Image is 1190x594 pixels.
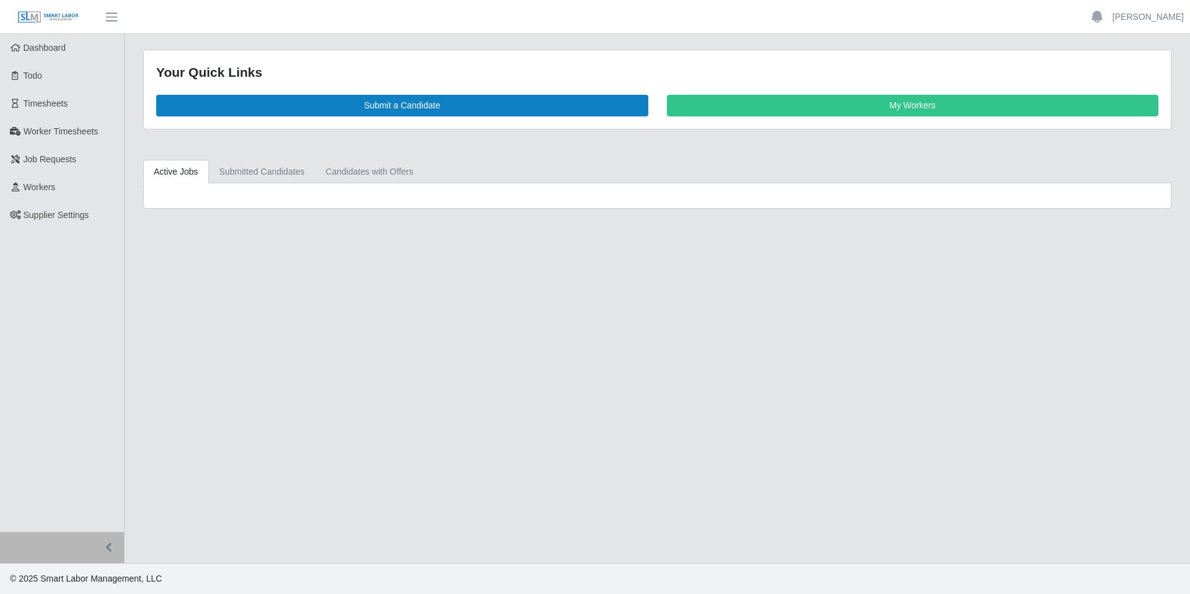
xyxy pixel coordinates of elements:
span: Todo [24,71,42,81]
a: [PERSON_NAME] [1113,11,1184,24]
a: My Workers [667,95,1159,116]
a: Submit a Candidate [156,95,648,116]
img: SLM Logo [17,11,79,24]
span: Worker Timesheets [24,126,98,136]
a: Active Jobs [143,160,209,184]
span: Job Requests [24,154,77,164]
span: Supplier Settings [24,210,89,220]
span: Timesheets [24,98,68,108]
div: Your Quick Links [156,63,1158,82]
span: © 2025 Smart Labor Management, LLC [10,574,162,583]
span: Dashboard [24,43,66,53]
a: Candidates with Offers [315,160,423,184]
a: Submitted Candidates [209,160,315,184]
span: Workers [24,182,56,192]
